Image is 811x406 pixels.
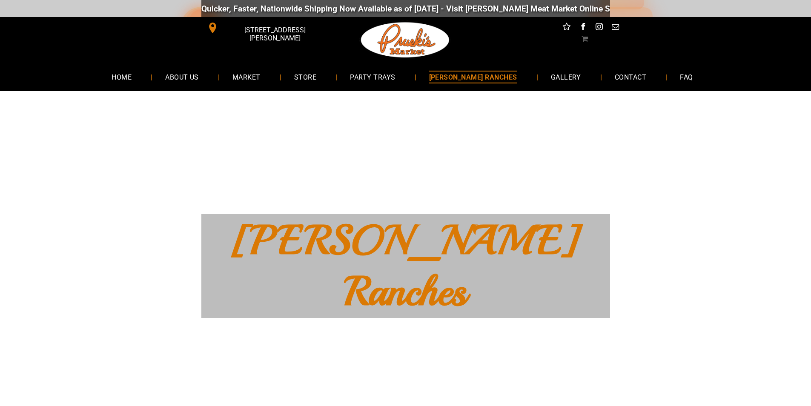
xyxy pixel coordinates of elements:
a: [PERSON_NAME] RANCHES [416,66,530,88]
a: FAQ [667,66,705,88]
a: HOME [99,66,144,88]
a: facebook [577,21,588,34]
span: [STREET_ADDRESS][PERSON_NAME] [220,22,330,46]
a: Social network [561,21,572,34]
a: ABOUT US [152,66,212,88]
a: email [610,21,621,34]
a: MARKET [220,66,273,88]
img: Pruski-s+Market+HQ+Logo2-1920w.png [359,17,451,63]
a: CONTACT [602,66,659,88]
a: GALLERY [538,66,594,88]
a: [STREET_ADDRESS][PERSON_NAME] [201,21,332,34]
span: [PERSON_NAME] Ranches [231,215,580,317]
a: STORE [281,66,329,88]
a: instagram [593,21,605,34]
a: PARTY TRAYS [337,66,408,88]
